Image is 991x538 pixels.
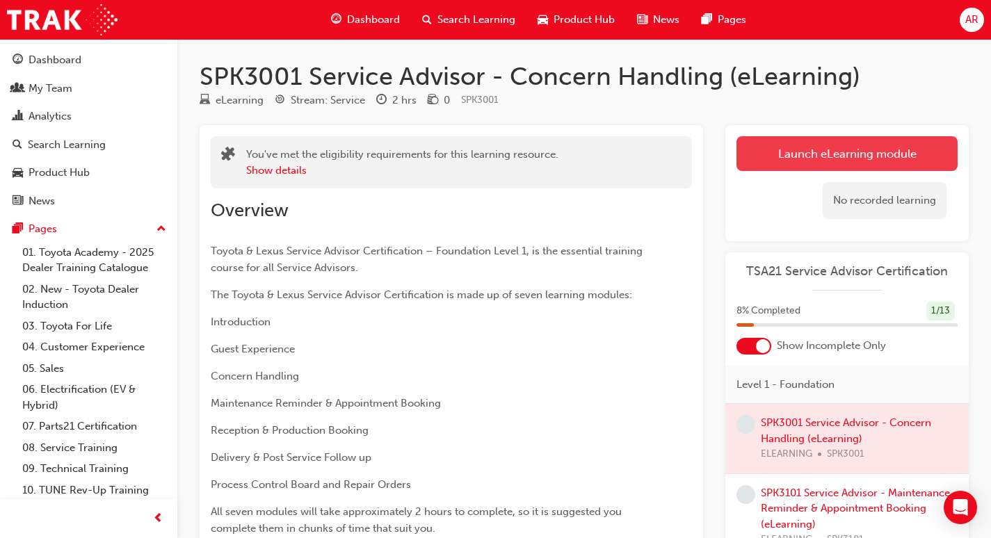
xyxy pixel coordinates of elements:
a: search-iconSearch Learning [411,6,526,34]
span: people-icon [13,83,23,95]
span: Product Hub [554,12,615,28]
a: 05. Sales [17,358,172,380]
span: All seven modules will take approximately 2 hours to complete, so it is suggested you complete th... [211,505,625,535]
span: News [653,12,679,28]
span: prev-icon [153,510,163,528]
a: 01. Toyota Academy - 2025 Dealer Training Catalogue [17,242,172,279]
button: Pages [6,216,172,242]
a: 09. Technical Training [17,458,172,480]
span: clock-icon [376,95,387,107]
div: 0 [444,92,450,108]
a: 03. Toyota For Life [17,316,172,337]
div: Price [428,92,450,109]
a: News [6,188,172,214]
div: Dashboard [29,52,81,68]
a: Product Hub [6,160,172,186]
div: No recorded learning [823,182,946,219]
div: Type [200,92,264,109]
span: pages-icon [13,223,23,236]
div: Stream [275,92,365,109]
span: Introduction [211,316,271,328]
span: target-icon [275,95,285,107]
span: 8 % Completed [736,303,800,319]
span: Guest Experience [211,343,295,355]
a: 10. TUNE Rev-Up Training [17,480,172,501]
a: 08. Service Training [17,437,172,459]
div: Stream: Service [291,92,365,108]
a: news-iconNews [626,6,691,34]
span: The Toyota & Lexus Service Advisor Certification is made up of seven learning modules: [211,288,632,301]
div: You've met the eligibility requirements for this learning resource. [246,147,558,178]
span: Maintenance Reminder & Appointment Booking [211,397,441,409]
span: learningRecordVerb_NONE-icon [736,415,755,434]
span: Process Control Board and Repair Orders [211,478,411,491]
span: Dashboard [347,12,400,28]
img: Trak [7,4,118,35]
span: search-icon [422,11,432,28]
a: car-iconProduct Hub [526,6,626,34]
a: 04. Customer Experience [17,336,172,358]
div: eLearning [216,92,264,108]
div: Open Intercom Messenger [944,491,977,524]
button: DashboardMy TeamAnalyticsSearch LearningProduct HubNews [6,44,172,216]
span: Concern Handling [211,370,299,382]
h1: SPK3001 Service Advisor - Concern Handling (eLearning) [200,61,969,92]
a: 06. Electrification (EV & Hybrid) [17,379,172,416]
span: news-icon [13,195,23,208]
a: 07. Parts21 Certification [17,416,172,437]
a: Launch eLearning module [736,136,958,171]
span: Reception & Production Booking [211,424,369,437]
a: pages-iconPages [691,6,757,34]
span: chart-icon [13,111,23,123]
div: 2 hrs [392,92,417,108]
div: Pages [29,221,57,237]
a: guage-iconDashboard [320,6,411,34]
span: Delivery & Post Service Follow up [211,451,371,464]
div: Product Hub [29,165,90,181]
div: Search Learning [28,137,106,153]
a: Search Learning [6,132,172,158]
span: car-icon [13,167,23,179]
button: Show details [246,163,307,179]
span: Learning resource code [461,94,499,106]
span: puzzle-icon [221,148,235,164]
span: guage-icon [13,54,23,67]
span: Search Learning [437,12,515,28]
span: Overview [211,199,289,221]
a: My Team [6,76,172,101]
span: learningRecordVerb_NONE-icon [736,485,755,504]
span: Show Incomplete Only [777,338,886,354]
div: My Team [29,81,72,97]
span: guage-icon [331,11,341,28]
a: Analytics [6,104,172,129]
button: AR [960,8,984,32]
span: pages-icon [702,11,712,28]
div: 1 / 13 [926,302,955,320]
div: Duration [376,92,417,109]
span: Pages [718,12,746,28]
a: TSA21 Service Advisor Certification [736,263,958,279]
span: car-icon [538,11,548,28]
span: search-icon [13,139,22,152]
span: up-icon [156,220,166,238]
a: SPK3101 Service Advisor - Maintenance Reminder & Appointment Booking (eLearning) [761,487,950,530]
span: learningResourceType_ELEARNING-icon [200,95,210,107]
span: Level 1 - Foundation [736,377,835,393]
a: 02. New - Toyota Dealer Induction [17,279,172,316]
span: news-icon [637,11,647,28]
div: News [29,193,55,209]
span: money-icon [428,95,438,107]
div: Analytics [29,108,72,124]
span: AR [965,12,978,28]
a: Dashboard [6,47,172,73]
span: Toyota & Lexus Service Advisor Certification – Foundation Level 1, is the essential training cour... [211,245,645,274]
